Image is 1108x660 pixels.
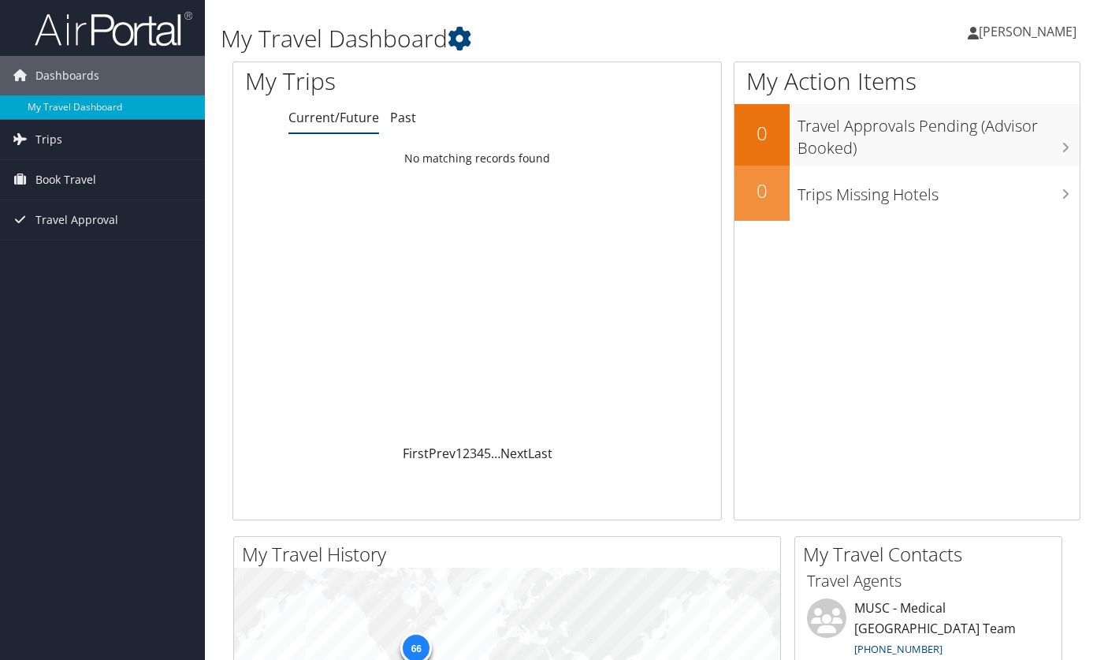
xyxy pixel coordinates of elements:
h2: 0 [734,120,790,147]
a: 1 [455,445,463,462]
td: No matching records found [233,144,721,173]
h2: My Travel Contacts [803,541,1062,568]
h3: Trips Missing Hotels [798,176,1080,206]
span: … [491,445,500,462]
h2: My Travel History [242,541,780,568]
a: Last [528,445,552,462]
a: 0Trips Missing Hotels [734,166,1080,221]
a: Past [390,109,416,126]
a: Next [500,445,528,462]
span: Travel Approval [35,200,118,240]
a: [PERSON_NAME] [968,8,1092,55]
span: [PERSON_NAME] [979,23,1076,40]
h1: My Travel Dashboard [221,22,801,55]
a: First [403,445,429,462]
span: Trips [35,120,62,159]
a: Current/Future [288,109,379,126]
a: Prev [429,445,455,462]
span: Dashboards [35,56,99,95]
h3: Travel Agents [807,570,1050,592]
a: 3 [470,445,477,462]
a: 0Travel Approvals Pending (Advisor Booked) [734,104,1080,165]
img: airportal-logo.png [35,10,192,47]
h1: My Action Items [734,65,1080,98]
h2: 0 [734,177,790,204]
h3: Travel Approvals Pending (Advisor Booked) [798,107,1080,159]
h1: My Trips [245,65,506,98]
a: [PHONE_NUMBER] [854,642,943,656]
a: 5 [484,445,491,462]
span: Book Travel [35,160,96,199]
a: 2 [463,445,470,462]
a: 4 [477,445,484,462]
